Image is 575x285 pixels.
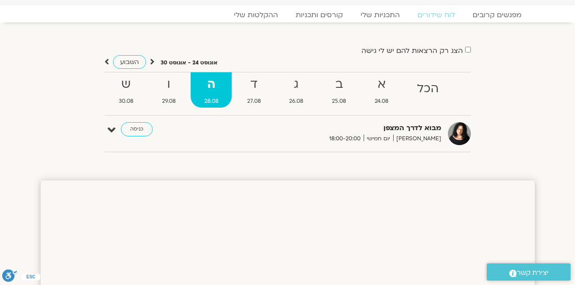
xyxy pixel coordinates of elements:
span: השבוע [120,58,139,66]
a: השבוע [113,55,146,69]
p: אוגוסט 24 - אוגוסט 30 [161,58,218,67]
span: 29.08 [148,97,189,106]
strong: הכל [404,79,452,99]
a: ההקלטות שלי [225,11,287,19]
nav: Menu [45,11,530,19]
strong: ש [105,75,147,94]
span: 26.08 [276,97,317,106]
a: ד27.08 [233,72,274,108]
a: ש30.08 [105,72,147,108]
span: 24.08 [361,97,402,106]
label: הצג רק הרצאות להם יש לי גישה [361,47,463,55]
strong: ד [233,75,274,94]
a: ו29.08 [148,72,189,108]
a: ה28.08 [191,72,232,108]
a: ב25.08 [319,72,360,108]
strong: א [361,75,402,94]
span: 25.08 [319,97,360,106]
strong: מבוא לדרך המצפן [225,122,441,134]
strong: ג [276,75,317,94]
a: יצירת קשר [487,263,571,281]
span: 27.08 [233,97,274,106]
a: מפגשים קרובים [464,11,530,19]
a: ג26.08 [276,72,317,108]
a: א24.08 [361,72,402,108]
span: 30.08 [105,97,147,106]
span: 28.08 [191,97,232,106]
span: 18:00-20:00 [326,134,364,143]
strong: ה [191,75,232,94]
a: כניסה [121,122,153,136]
span: יצירת קשר [517,267,549,279]
strong: ו [148,75,189,94]
a: קורסים ותכניות [287,11,352,19]
a: התכניות שלי [352,11,409,19]
span: יום חמישי [364,134,393,143]
a: הכל [404,72,452,108]
strong: ב [319,75,360,94]
a: לוח שידורים [409,11,464,19]
span: [PERSON_NAME] [393,134,441,143]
